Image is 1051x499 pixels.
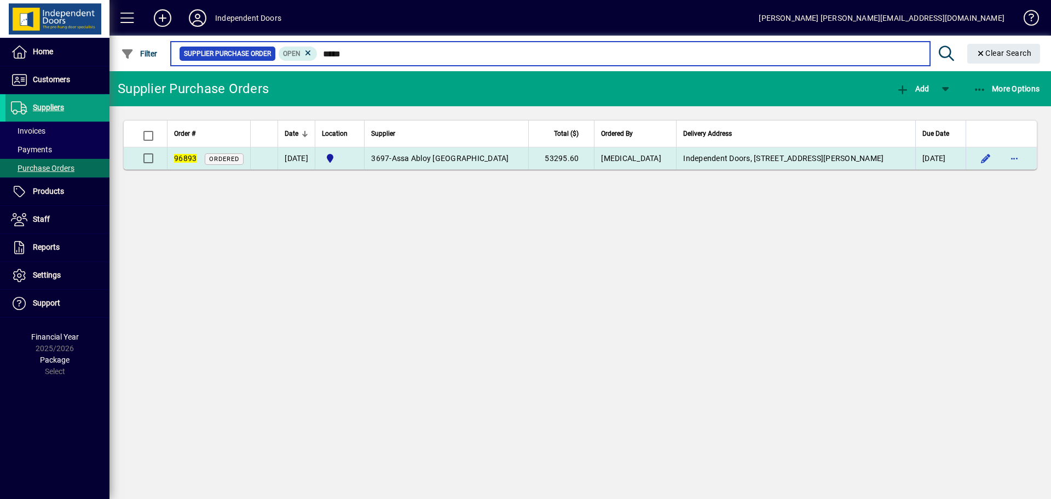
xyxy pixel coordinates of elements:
[601,128,669,140] div: Ordered By
[11,145,52,154] span: Payments
[915,147,966,169] td: [DATE]
[5,159,109,177] a: Purchase Orders
[922,128,949,140] span: Due Date
[33,47,53,56] span: Home
[322,128,348,140] span: Location
[392,154,509,163] span: Assa Abloy [GEOGRAPHIC_DATA]
[180,8,215,28] button: Profile
[971,79,1043,99] button: More Options
[676,147,915,169] td: Independent Doors, [STREET_ADDRESS][PERSON_NAME]
[174,128,244,140] div: Order #
[11,127,45,135] span: Invoices
[322,128,357,140] div: Location
[5,290,109,317] a: Support
[5,38,109,66] a: Home
[33,187,64,196] span: Products
[285,128,308,140] div: Date
[5,178,109,205] a: Products
[33,215,50,223] span: Staff
[554,128,579,140] span: Total ($)
[174,128,195,140] span: Order #
[33,243,60,251] span: Reports
[40,355,70,364] span: Package
[118,44,160,64] button: Filter
[285,128,298,140] span: Date
[5,140,109,159] a: Payments
[1006,150,1023,167] button: More options
[121,49,158,58] span: Filter
[535,128,588,140] div: Total ($)
[1015,2,1037,38] a: Knowledge Base
[33,103,64,112] span: Suppliers
[33,75,70,84] span: Customers
[896,84,929,93] span: Add
[371,154,389,163] span: 3697
[145,8,180,28] button: Add
[322,152,357,165] span: Cromwell Central Otago
[33,299,60,307] span: Support
[118,80,269,97] div: Supplier Purchase Orders
[967,44,1041,64] button: Clear
[528,147,594,169] td: 53295.60
[174,154,197,163] em: 96893
[601,128,633,140] span: Ordered By
[184,48,271,59] span: Supplier Purchase Order
[5,234,109,261] a: Reports
[601,154,661,163] span: [MEDICAL_DATA]
[683,128,732,140] span: Delivery Address
[977,150,995,167] button: Edit
[922,128,959,140] div: Due Date
[215,9,281,27] div: Independent Doors
[5,206,109,233] a: Staff
[5,262,109,289] a: Settings
[976,49,1032,58] span: Clear Search
[371,128,395,140] span: Supplier
[278,147,315,169] td: [DATE]
[33,271,61,279] span: Settings
[31,332,79,341] span: Financial Year
[5,66,109,94] a: Customers
[283,50,301,58] span: Open
[973,84,1040,93] span: More Options
[759,9,1004,27] div: [PERSON_NAME] [PERSON_NAME][EMAIL_ADDRESS][DOMAIN_NAME]
[279,47,317,61] mat-chip: Completion Status: Open
[364,147,528,169] td: -
[209,156,239,163] span: Ordered
[371,128,522,140] div: Supplier
[11,164,74,173] span: Purchase Orders
[893,79,932,99] button: Add
[5,122,109,140] a: Invoices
